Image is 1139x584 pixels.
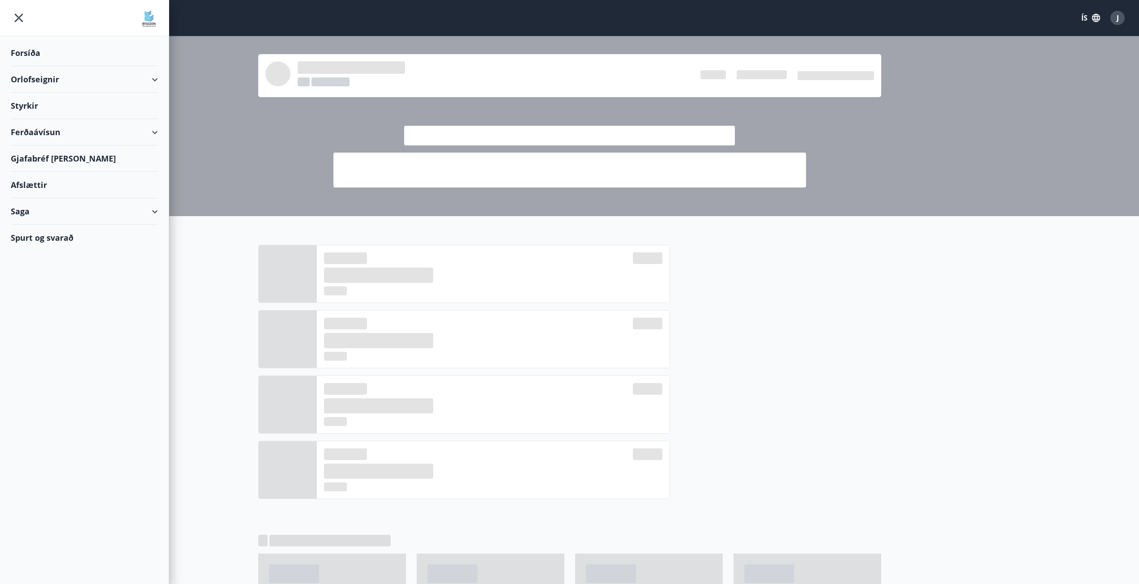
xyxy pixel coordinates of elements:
[11,40,158,66] div: Forsíða
[11,225,158,251] div: Spurt og svarað
[11,119,158,145] div: Ferðaávísun
[11,10,27,26] button: menu
[11,172,158,198] div: Afslættir
[11,198,158,225] div: Saga
[11,145,158,172] div: Gjafabréf [PERSON_NAME]
[140,10,158,28] img: union_logo
[1117,13,1119,23] span: J
[1107,7,1128,29] button: J
[1076,10,1105,26] button: ÍS
[11,66,158,93] div: Orlofseignir
[11,93,158,119] div: Styrkir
